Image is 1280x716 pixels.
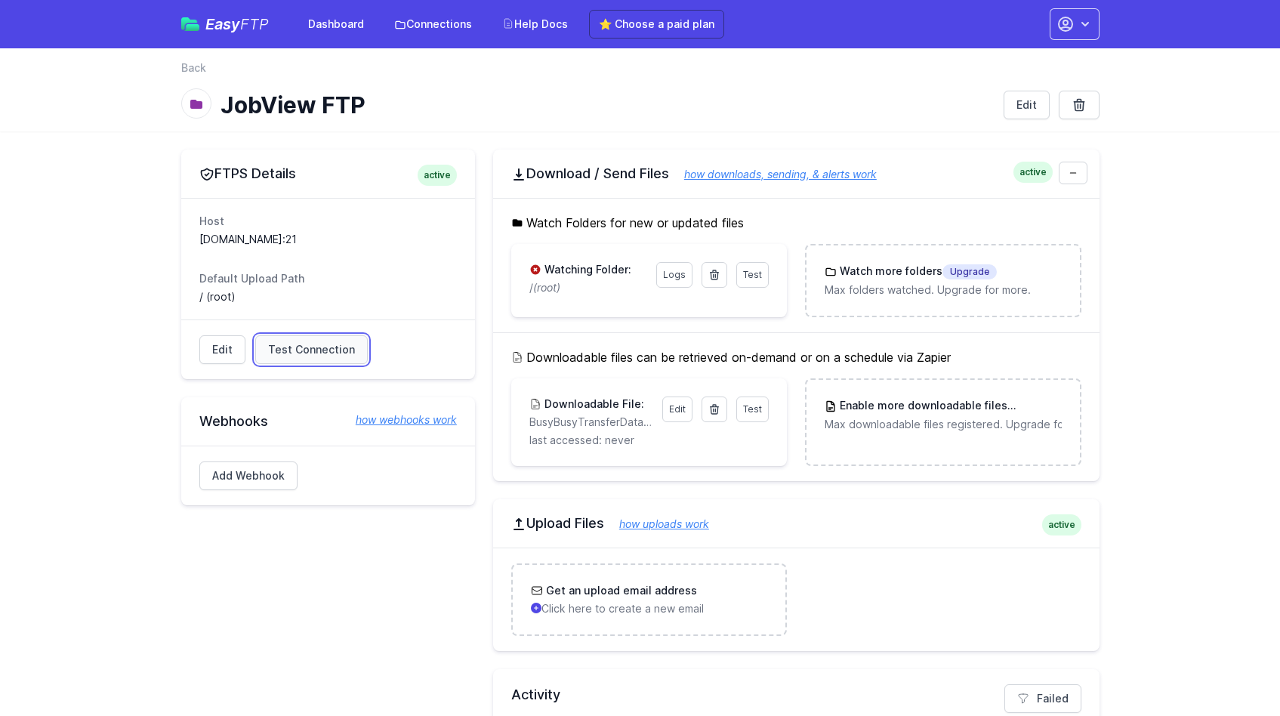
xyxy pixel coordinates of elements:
h2: Webhooks [199,412,457,431]
dd: [DOMAIN_NAME]:21 [199,232,457,247]
a: Edit [1004,91,1050,119]
a: Help Docs [493,11,577,38]
a: Test Connection [255,335,368,364]
a: how webhooks work [341,412,457,427]
span: Test [743,403,762,415]
i: (root) [533,281,560,294]
h3: Downloadable File: [541,397,644,412]
p: BusyBusyTransferData.xlsx [529,415,653,430]
a: Enable more downloadable filesUpgrade Max downloadable files registered. Upgrade for more. [807,380,1079,450]
p: Max downloadable files registered. Upgrade for more. [825,417,1061,432]
h3: Watch more folders [837,264,997,279]
span: Upgrade [1007,399,1062,414]
h2: Upload Files [511,514,1081,532]
span: active [418,165,457,186]
p: Max folders watched. Upgrade for more. [825,282,1061,298]
a: EasyFTP [181,17,269,32]
h1: JobView FTP [221,91,992,119]
h3: Watching Folder: [541,262,631,277]
h3: Enable more downloadable files [837,398,1061,414]
a: Add Webhook [199,461,298,490]
nav: Breadcrumb [181,60,1100,85]
span: Test Connection [268,342,355,357]
h2: Activity [511,684,1081,705]
a: Watch more foldersUpgrade Max folders watched. Upgrade for more. [807,245,1079,316]
a: ⭐ Choose a paid plan [589,10,724,39]
h2: FTPS Details [199,165,457,183]
a: Logs [656,262,692,288]
h3: Get an upload email address [543,583,697,598]
dt: Default Upload Path [199,271,457,286]
img: easyftp_logo.png [181,17,199,31]
span: active [1042,514,1081,535]
span: Easy [205,17,269,32]
h5: Watch Folders for new or updated files [511,214,1081,232]
span: active [1013,162,1053,183]
h2: Download / Send Files [511,165,1081,183]
p: / [529,280,647,295]
a: Connections [385,11,481,38]
span: Upgrade [942,264,997,279]
a: Test [736,262,769,288]
a: Edit [199,335,245,364]
span: FTP [240,15,269,33]
dd: / (root) [199,289,457,304]
a: Back [181,60,206,76]
a: Failed [1004,684,1081,713]
a: Dashboard [299,11,373,38]
a: Test [736,397,769,422]
a: Edit [662,397,692,422]
a: Get an upload email address Click here to create a new email [513,565,785,634]
span: Test [743,269,762,280]
h5: Downloadable files can be retrieved on-demand or on a schedule via Zapier [511,348,1081,366]
a: how downloads, sending, & alerts work [669,168,877,181]
p: last accessed: never [529,433,769,448]
a: how uploads work [604,517,709,530]
p: Click here to create a new email [531,601,767,616]
dt: Host [199,214,457,229]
